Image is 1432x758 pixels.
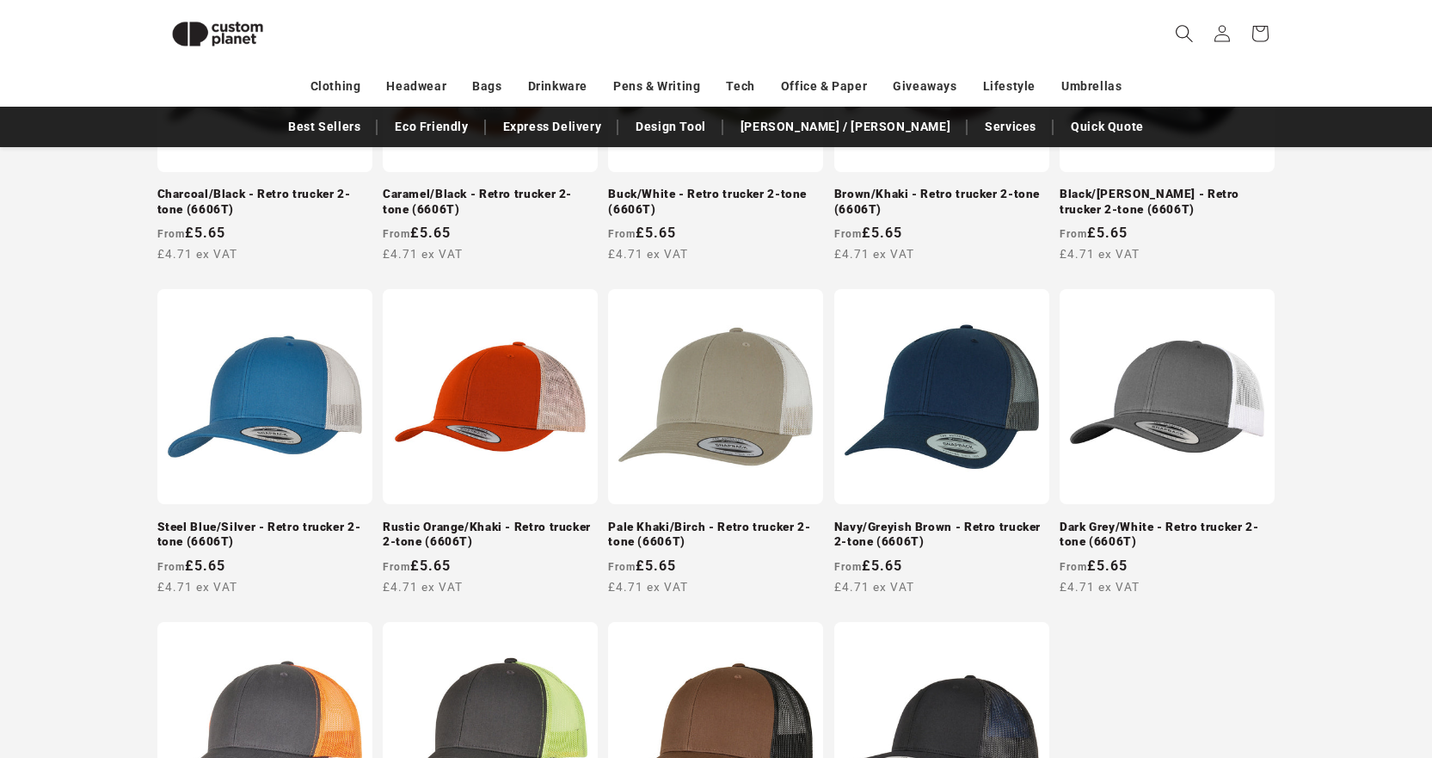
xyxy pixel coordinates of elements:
a: Quick Quote [1062,112,1152,142]
a: Steel Blue/Silver - Retro trucker 2-tone (6606T) [157,520,372,550]
a: Navy/Greyish Brown - Retro trucker 2-tone (6606T) [834,520,1049,550]
a: Lifestyle [983,71,1036,102]
a: Rustic Orange/Khaki - Retro trucker 2-tone (6606T) [383,520,598,550]
summary: Search [1165,15,1203,52]
a: Express Delivery [495,112,611,142]
a: Dark Grey/White - Retro trucker 2-tone (6606T) [1060,520,1275,550]
a: Pens & Writing [613,71,700,102]
a: Office & Paper [781,71,867,102]
a: Services [976,112,1045,142]
a: [PERSON_NAME] / [PERSON_NAME] [732,112,959,142]
a: Black/[PERSON_NAME] - Retro trucker 2-tone (6606T) [1060,187,1275,217]
a: Charcoal/Black - Retro trucker 2-tone (6606T) [157,187,372,217]
a: Tech [726,71,754,102]
a: Buck/White - Retro trucker 2-tone (6606T) [608,187,823,217]
a: Design Tool [627,112,715,142]
a: Pale Khaki/Birch - Retro trucker 2-tone (6606T) [608,520,823,550]
a: Clothing [310,71,361,102]
a: Best Sellers [280,112,369,142]
a: Umbrellas [1061,71,1122,102]
a: Headwear [386,71,446,102]
a: Drinkware [528,71,587,102]
a: Eco Friendly [386,112,476,142]
a: Brown/Khaki - Retro trucker 2-tone (6606T) [834,187,1049,217]
img: Custom Planet [157,7,278,61]
a: Giveaways [893,71,956,102]
iframe: Chat Widget [1145,572,1432,758]
a: Bags [472,71,501,102]
a: Caramel/Black - Retro trucker 2-tone (6606T) [383,187,598,217]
